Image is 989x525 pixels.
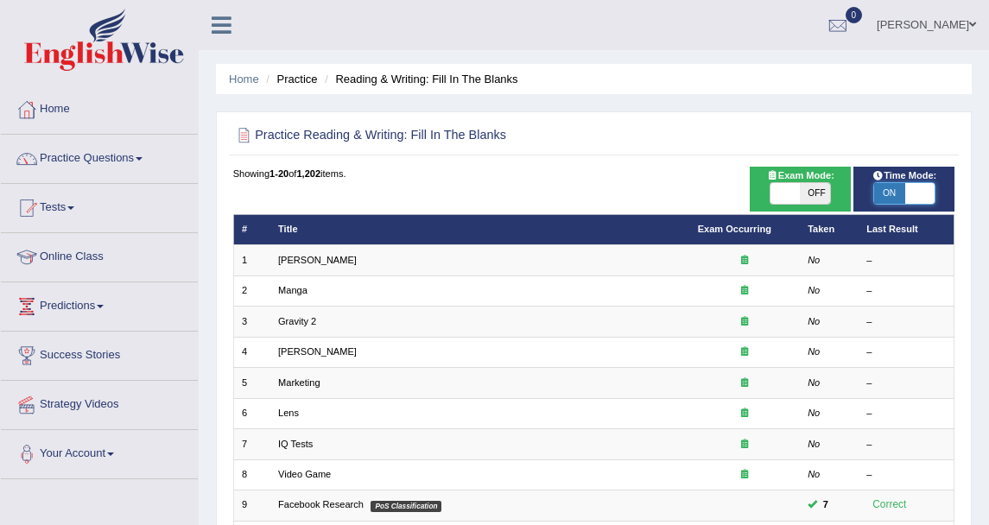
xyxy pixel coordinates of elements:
[1,184,198,227] a: Tests
[800,214,859,244] th: Taken
[233,337,270,367] td: 4
[1,282,198,326] a: Predictions
[808,316,820,326] em: No
[866,468,946,482] div: –
[278,408,299,418] a: Lens
[698,468,792,482] div: Exam occurring question
[808,408,820,418] em: No
[233,167,955,180] div: Showing of items.
[866,497,912,514] div: Correct
[233,307,270,337] td: 3
[1,332,198,375] a: Success Stories
[229,73,259,85] a: Home
[698,224,771,234] a: Exam Occurring
[866,376,946,390] div: –
[278,285,307,295] a: Manga
[1,430,198,473] a: Your Account
[866,438,946,452] div: –
[808,255,820,265] em: No
[269,168,288,179] b: 1-20
[698,376,792,390] div: Exam occurring question
[698,315,792,329] div: Exam occurring question
[808,439,820,449] em: No
[1,381,198,424] a: Strategy Videos
[278,346,357,357] a: [PERSON_NAME]
[278,255,357,265] a: [PERSON_NAME]
[278,316,316,326] a: Gravity 2
[808,377,820,388] em: No
[808,346,820,357] em: No
[270,214,690,244] th: Title
[808,469,820,479] em: No
[278,439,313,449] a: IQ Tests
[296,168,320,179] b: 1,202
[846,7,863,23] span: 0
[233,245,270,275] td: 1
[233,124,681,147] h2: Practice Reading & Writing: Fill In The Blanks
[808,285,820,295] em: No
[866,315,946,329] div: –
[698,438,792,452] div: Exam occurring question
[1,85,198,129] a: Home
[817,497,834,513] span: You can still take this question
[801,183,831,204] span: OFF
[278,377,320,388] a: Marketing
[874,183,904,204] span: ON
[866,254,946,268] div: –
[866,407,946,421] div: –
[698,345,792,359] div: Exam occurring question
[233,429,270,459] td: 7
[278,469,331,479] a: Video Game
[859,214,954,244] th: Last Result
[1,233,198,276] a: Online Class
[371,501,441,512] em: PoS Classification
[866,168,942,184] span: Time Mode:
[233,214,270,244] th: #
[233,275,270,306] td: 2
[750,167,851,212] div: Show exams occurring in exams
[866,284,946,298] div: –
[233,398,270,428] td: 6
[698,254,792,268] div: Exam occurring question
[866,345,946,359] div: –
[320,71,517,87] li: Reading & Writing: Fill In The Blanks
[233,368,270,398] td: 5
[278,499,364,509] a: Facebook Research
[760,168,840,184] span: Exam Mode:
[698,284,792,298] div: Exam occurring question
[233,490,270,521] td: 9
[698,407,792,421] div: Exam occurring question
[1,135,198,178] a: Practice Questions
[262,71,317,87] li: Practice
[233,459,270,490] td: 8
